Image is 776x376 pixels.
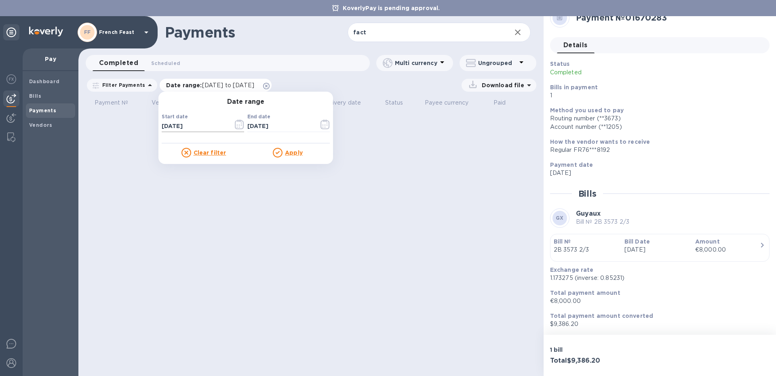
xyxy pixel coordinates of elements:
u: Clear filter [194,149,226,156]
p: Ungrouped [478,59,517,67]
p: Filter Payments [99,82,145,88]
img: Foreign exchange [6,74,16,84]
p: 1 bill [550,346,657,354]
h2: Bills [578,189,597,199]
p: French Feast [99,29,139,35]
b: Total payment amount [550,290,620,296]
span: Details [563,40,588,51]
p: Status [385,99,403,107]
img: Logo [29,27,63,36]
p: Delivery date [323,99,361,107]
p: 1.173275 (inverse: 0.85231) [550,274,763,282]
span: Completed [99,57,138,69]
span: Paid [493,99,517,107]
p: Vendor [152,99,172,107]
b: Amount [695,238,720,245]
b: Dashboard [29,78,60,84]
p: [DATE] [550,169,763,177]
div: €8,000.00 [695,246,759,254]
b: Payments [29,107,56,113]
b: GX [556,215,564,221]
b: Bill № [554,238,571,245]
span: Payee currency [425,99,479,107]
u: Apply [285,149,303,156]
span: Status [385,99,414,107]
div: Routing number (**3673) [550,114,763,123]
b: Exchange rate [550,267,594,273]
span: [DATE] to [DATE] [202,82,254,88]
b: Total payment amount converted [550,313,654,319]
label: End date [247,114,270,119]
span: Payment № [95,99,139,107]
p: Download file [479,81,524,89]
b: How the vendor wants to receive [550,139,650,145]
p: Payment № [95,99,128,107]
p: $9,386.20 [550,320,763,328]
div: Date range:[DATE] to [DATE] [160,79,272,92]
p: Completed [550,68,692,77]
span: Scheduled [151,59,180,67]
p: Multi currency [395,59,437,67]
b: Vendors [29,122,53,128]
button: Bill №2B 3573 2/3Bill Date[DATE]Amount€8,000.00 [550,234,770,262]
b: FF [84,29,91,35]
div: Unpin categories [3,24,19,40]
p: 1 [550,91,763,100]
p: Paid [493,99,506,107]
label: Start date [162,114,188,119]
b: Guyaux [576,210,601,217]
div: Account number (**1205) [550,123,763,131]
b: Method you used to pay [550,107,624,113]
h1: Payments [165,24,348,41]
p: Pay [29,55,72,63]
span: Delivery date [323,99,371,107]
b: Bill Date [624,238,650,245]
p: Bill № 2B 3573 2/3 [576,218,629,226]
b: Payment date [550,162,593,168]
b: Bills in payment [550,84,598,90]
p: 2B 3573 2/3 [554,246,618,254]
p: [DATE] [624,246,689,254]
b: Status [550,61,570,67]
p: KoverlyPay is pending approval. [339,4,444,12]
p: €8,000.00 [550,297,763,305]
p: Payee currency [425,99,469,107]
h3: Total $9,386.20 [550,357,657,365]
h3: Date range [158,98,333,106]
h2: Payment № 01670283 [576,13,763,23]
div: Regular FR76***8192 [550,146,763,154]
p: Date range : [166,81,258,89]
b: Bills [29,93,41,99]
span: Vendor [152,99,183,107]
